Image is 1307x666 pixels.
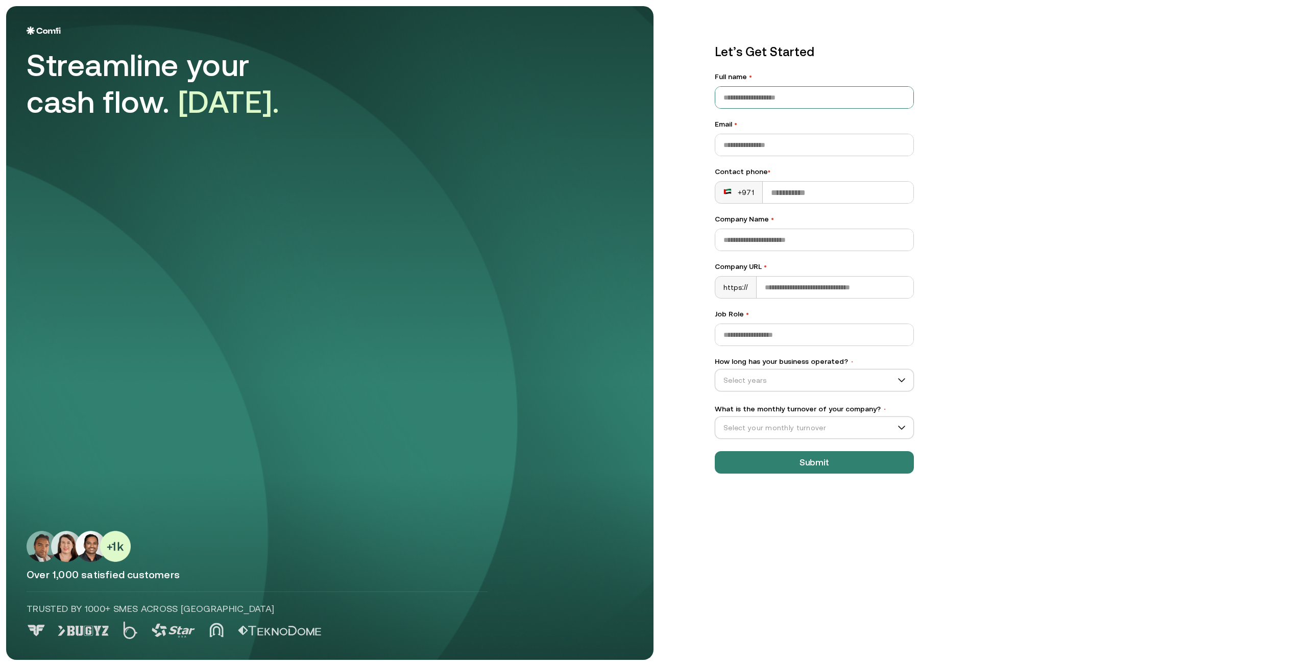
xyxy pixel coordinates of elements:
img: Logo 5 [238,626,321,636]
button: Submit [715,451,914,474]
span: • [749,72,752,81]
div: +971 [723,187,754,198]
p: Trusted by 1000+ SMEs across [GEOGRAPHIC_DATA] [27,602,488,615]
span: • [768,167,770,176]
div: https:// [715,277,757,298]
img: Logo 0 [27,625,46,636]
span: • [746,310,749,318]
img: Logo [27,27,61,35]
span: • [734,120,737,128]
label: Job Role [715,309,914,319]
p: Over 1,000 satisfied customers [27,568,633,581]
img: Logo 4 [209,623,224,637]
span: [DATE]. [178,84,280,119]
label: Email [715,119,914,130]
label: Full name [715,71,914,82]
img: Logo 1 [58,626,109,636]
div: Contact phone [715,166,914,177]
span: • [883,406,887,413]
label: Company Name [715,214,914,225]
img: Logo 3 [152,624,195,637]
div: Streamline your cash flow. [27,47,312,120]
img: Logo 2 [123,622,137,639]
label: What is the monthly turnover of your company? [715,404,914,414]
span: • [764,262,767,270]
span: • [771,215,774,223]
p: Let’s Get Started [715,43,914,61]
label: How long has your business operated? [715,356,914,367]
span: • [850,358,854,365]
label: Company URL [715,261,914,272]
